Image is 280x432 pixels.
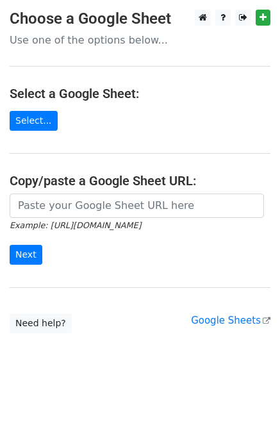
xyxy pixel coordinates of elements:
a: Google Sheets [191,315,270,326]
small: Example: [URL][DOMAIN_NAME] [10,220,141,230]
h4: Select a Google Sheet: [10,86,270,101]
iframe: Chat Widget [216,370,280,432]
a: Need help? [10,313,72,333]
input: Next [10,245,42,265]
input: Paste your Google Sheet URL here [10,194,264,218]
h3: Choose a Google Sheet [10,10,270,28]
p: Use one of the options below... [10,33,270,47]
h4: Copy/paste a Google Sheet URL: [10,173,270,188]
a: Select... [10,111,58,131]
